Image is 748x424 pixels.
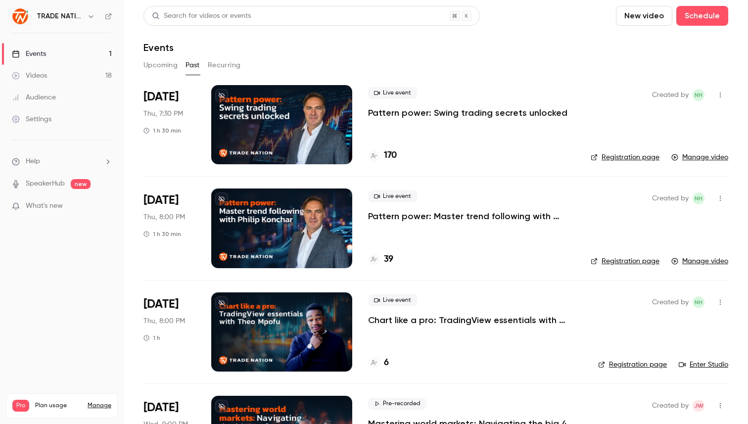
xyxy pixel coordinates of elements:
a: Chart like a pro: TradingView essentials with [PERSON_NAME] [368,314,582,326]
div: Aug 28 Thu, 7:30 PM (Africa/Johannesburg) [143,85,195,164]
a: Pattern power: Swing trading secrets unlocked [368,107,567,119]
h6: TRADE NATION [37,11,83,21]
button: Schedule [676,6,728,26]
a: 170 [368,149,397,162]
span: NH [695,192,702,204]
span: Nicole Henn [693,296,704,308]
h1: Events [143,42,174,53]
span: Thu, 7:30 PM [143,109,183,119]
h4: 39 [384,253,393,266]
span: Live event [368,190,417,202]
span: Created by [652,89,689,101]
span: Created by [652,400,689,412]
a: Manage video [671,152,728,162]
span: What's new [26,201,63,211]
span: new [71,179,91,189]
a: SpeakerHub [26,179,65,189]
div: 1 h 30 min [143,127,181,135]
img: TRADE NATION [12,8,28,24]
span: Live event [368,87,417,99]
span: Thu, 8:00 PM [143,212,185,222]
div: 1 h [143,334,160,342]
a: Manage [88,402,111,410]
span: Pre-recorded [368,398,426,410]
span: [DATE] [143,400,179,416]
li: help-dropdown-opener [12,156,112,167]
a: Registration page [591,256,659,266]
span: [DATE] [143,192,179,208]
span: [DATE] [143,296,179,312]
span: Created by [652,192,689,204]
span: Nicole Henn [693,89,704,101]
div: Events [12,49,46,59]
span: Jolene Wood [693,400,704,412]
span: [DATE] [143,89,179,105]
button: Past [186,57,200,73]
div: Jul 31 Thu, 8:00 PM (Africa/Johannesburg) [143,188,195,268]
a: Registration page [591,152,659,162]
div: 1 h 30 min [143,230,181,238]
a: Pattern power: Master trend following with [PERSON_NAME] [368,210,575,222]
span: Live event [368,294,417,306]
button: Upcoming [143,57,178,73]
a: Manage video [671,256,728,266]
span: Help [26,156,40,167]
button: Recurring [208,57,241,73]
div: Jul 10 Thu, 8:00 PM (Africa/Johannesburg) [143,292,195,372]
span: Created by [652,296,689,308]
div: Search for videos or events [152,11,251,21]
span: NH [695,89,702,101]
a: Registration page [598,360,667,370]
div: Settings [12,114,51,124]
span: Plan usage [35,402,82,410]
div: Videos [12,71,47,81]
h4: 170 [384,149,397,162]
span: JW [694,400,703,412]
a: 6 [368,356,389,370]
span: Nicole Henn [693,192,704,204]
div: Audience [12,93,56,102]
a: Enter Studio [679,360,728,370]
span: Thu, 8:00 PM [143,316,185,326]
span: NH [695,296,702,308]
span: Pro [12,400,29,412]
button: New video [616,6,672,26]
iframe: Noticeable Trigger [100,202,112,211]
a: 39 [368,253,393,266]
h4: 6 [384,356,389,370]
